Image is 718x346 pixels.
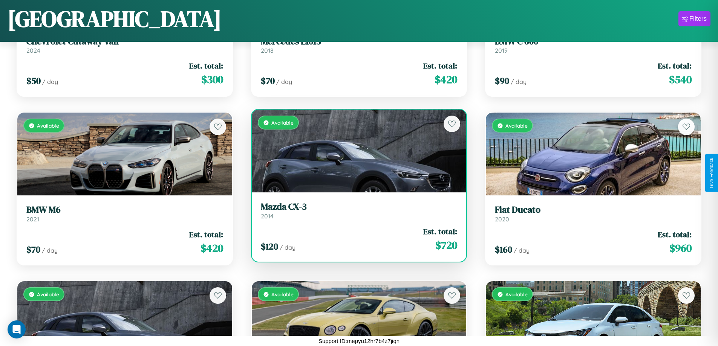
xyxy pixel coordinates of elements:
span: $ 70 [26,243,40,256]
span: / day [511,78,527,85]
h3: Fiat Ducato [495,204,692,215]
span: $ 90 [495,75,509,87]
div: Open Intercom Messenger [8,320,26,338]
span: Available [505,291,528,297]
div: Give Feedback [709,158,714,188]
a: Mazda CX-32014 [261,201,458,220]
span: Est. total: [658,229,692,240]
a: Mercedes L10132018 [261,36,458,55]
span: Est. total: [423,226,457,237]
span: / day [280,244,295,251]
span: Available [505,122,528,129]
span: Available [37,291,59,297]
h1: [GEOGRAPHIC_DATA] [8,3,222,34]
span: 2014 [261,212,274,220]
span: Available [37,122,59,129]
h3: BMW M6 [26,204,223,215]
span: $ 300 [201,72,223,87]
span: 2024 [26,47,40,54]
span: / day [276,78,292,85]
span: $ 120 [261,240,278,253]
span: 2020 [495,215,509,223]
a: BMW M62021 [26,204,223,223]
span: $ 420 [201,241,223,256]
span: Available [271,291,294,297]
span: / day [42,78,58,85]
span: $ 960 [669,241,692,256]
span: $ 420 [435,72,457,87]
span: Est. total: [423,60,457,71]
span: Est. total: [189,60,223,71]
p: Support ID: mepyu12hr7b4z7jiqn [318,336,400,346]
h3: Mazda CX-3 [261,201,458,212]
span: / day [514,247,530,254]
span: $ 540 [669,72,692,87]
span: / day [42,247,58,254]
div: Filters [689,15,707,23]
span: $ 70 [261,75,275,87]
button: Filters [678,11,710,26]
span: Est. total: [658,60,692,71]
a: Chevrolet Cutaway Van2024 [26,36,223,55]
span: 2019 [495,47,508,54]
a: BMW C 6002019 [495,36,692,55]
span: $ 160 [495,243,512,256]
span: $ 50 [26,75,41,87]
span: $ 720 [435,238,457,253]
span: 2021 [26,215,39,223]
span: Est. total: [189,229,223,240]
span: 2018 [261,47,274,54]
a: Fiat Ducato2020 [495,204,692,223]
span: Available [271,119,294,126]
